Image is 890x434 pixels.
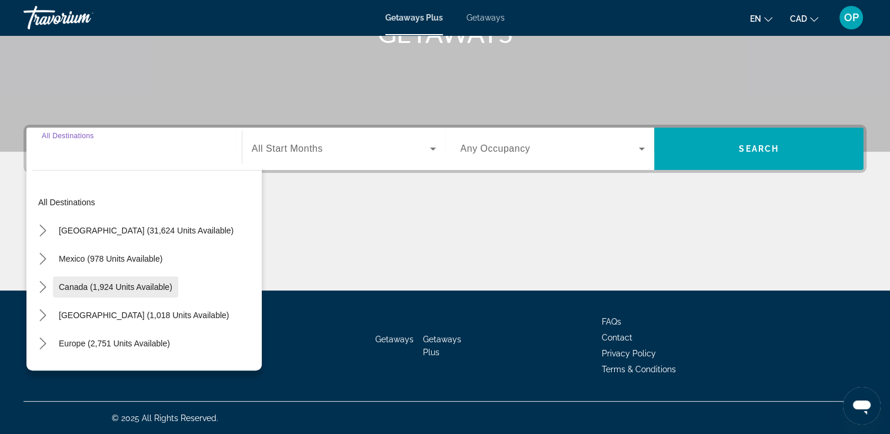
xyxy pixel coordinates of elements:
[59,282,172,292] span: Canada (1,924 units available)
[32,305,53,326] button: Toggle Caribbean & Atlantic Islands (1,018 units available) submenu
[252,143,323,153] span: All Start Months
[53,333,176,354] button: Select destination: Europe (2,751 units available)
[32,362,53,382] button: Toggle Australia (197 units available) submenu
[385,13,443,22] a: Getaways Plus
[112,413,218,423] span: © 2025 All Rights Reserved.
[59,311,229,320] span: [GEOGRAPHIC_DATA] (1,018 units available)
[602,317,621,326] a: FAQs
[602,365,676,374] a: Terms & Conditions
[59,226,234,235] span: [GEOGRAPHIC_DATA] (31,624 units available)
[790,10,818,27] button: Change currency
[42,142,226,156] input: Select destination
[38,198,95,207] span: All destinations
[654,128,864,170] button: Search
[32,192,262,213] button: Select destination: All destinations
[53,276,178,298] button: Select destination: Canada (1,924 units available)
[26,164,262,370] div: Destination options
[790,14,807,24] span: CAD
[461,143,531,153] span: Any Occupancy
[24,2,141,33] a: Travorium
[32,333,53,354] button: Toggle Europe (2,751 units available) submenu
[423,335,461,357] a: Getaways Plus
[844,12,859,24] span: OP
[602,349,656,358] a: Privacy Policy
[59,339,170,348] span: Europe (2,751 units available)
[32,277,53,298] button: Toggle Canada (1,924 units available) submenu
[750,10,772,27] button: Change language
[739,144,779,153] span: Search
[375,335,414,344] a: Getaways
[59,254,162,263] span: Mexico (978 units available)
[53,248,168,269] button: Select destination: Mexico (978 units available)
[53,305,235,326] button: Select destination: Caribbean & Atlantic Islands (1,018 units available)
[836,5,866,30] button: User Menu
[466,13,505,22] a: Getaways
[42,132,94,139] span: All Destinations
[843,387,881,425] iframe: Button to launch messaging window
[53,361,228,382] button: Select destination: Australia (197 units available)
[750,14,761,24] span: en
[26,128,864,170] div: Search widget
[602,333,632,342] a: Contact
[32,249,53,269] button: Toggle Mexico (978 units available) submenu
[32,221,53,241] button: Toggle United States (31,624 units available) submenu
[53,220,239,241] button: Select destination: United States (31,624 units available)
